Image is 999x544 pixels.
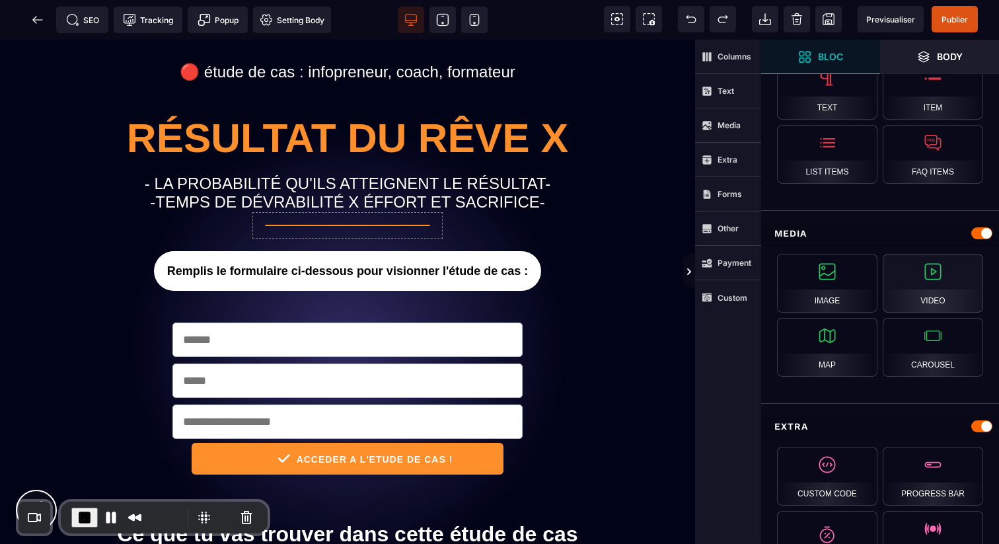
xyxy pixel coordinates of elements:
[66,13,99,26] span: SEO
[60,68,635,128] h1: Résultat du rêve x
[260,13,324,26] span: Setting Body
[883,254,983,313] div: Video
[937,52,963,61] strong: Body
[858,6,924,32] span: Preview
[718,120,741,130] strong: Media
[192,403,503,435] button: ACCEDER A L'ETUDE DE CAS !
[718,189,742,199] strong: Forms
[761,221,999,246] div: Media
[60,17,635,48] h2: 🔴 étude de cas : infopreneur, coach, formateur
[880,40,999,74] span: Open Layer Manager
[777,318,877,377] div: Map
[718,223,739,233] strong: Other
[777,254,877,313] div: Image
[883,125,983,184] div: FAQ Items
[718,293,747,303] strong: Custom
[154,212,541,251] span: Remplis le formulaire ci-dessous pour visionner l'étude de cas :
[20,476,675,514] h1: Ce que tu vas trouver dans cette étude de cas
[718,155,737,165] strong: Extra
[60,128,635,178] h2: - LA PROBABILITÉ QU'ILS ATTEIGNENT LE RÉSULTAT- -TEMPS DE DÉVRABILITÉ X ÉFFORT ET SACRIFICE-
[777,125,877,184] div: List Items
[761,414,999,439] div: Extra
[718,258,751,268] strong: Payment
[123,13,173,26] span: Tracking
[198,13,239,26] span: Popup
[866,15,915,24] span: Previsualiser
[718,86,734,96] strong: Text
[718,52,751,61] strong: Columns
[761,40,880,74] span: Open Blocks
[883,447,983,506] div: Progress bar
[777,61,877,120] div: Text
[883,318,983,377] div: Carousel
[604,6,630,32] span: View components
[777,447,877,506] div: Custom Code
[942,15,968,24] span: Publier
[818,52,843,61] strong: Bloc
[883,61,983,120] div: Item
[636,6,662,32] span: Screenshot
